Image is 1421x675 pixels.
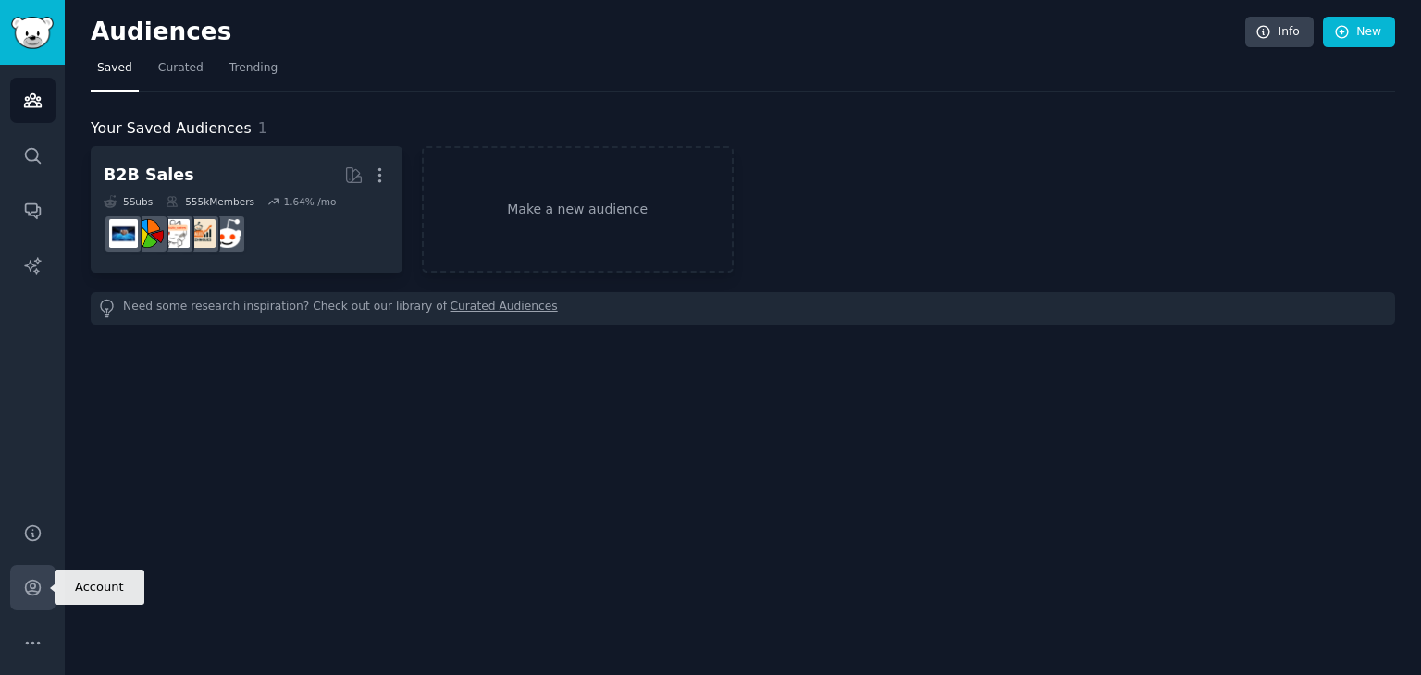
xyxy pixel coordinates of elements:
span: Curated [158,60,204,77]
div: B2B Sales [104,164,194,187]
a: New [1323,17,1395,48]
div: 5 Sub s [104,195,153,208]
a: Curated Audiences [451,299,558,318]
img: GummySearch logo [11,17,54,49]
h2: Audiences [91,18,1245,47]
a: Trending [223,54,284,92]
a: B2B Sales5Subs555kMembers1.64% /mosalessalestechniquesb2b_salesB2BSalesB_2_B_Selling_Tips [91,146,402,273]
img: B_2_B_Selling_Tips [109,219,138,248]
div: 555k Members [166,195,254,208]
span: Your Saved Audiences [91,117,252,141]
a: Info [1245,17,1314,48]
img: sales [213,219,241,248]
a: Make a new audience [422,146,734,273]
a: Curated [152,54,210,92]
span: Trending [229,60,278,77]
span: Saved [97,60,132,77]
img: salestechniques [187,219,216,248]
img: B2BSales [135,219,164,248]
div: Need some research inspiration? Check out our library of [91,292,1395,325]
img: b2b_sales [161,219,190,248]
div: 1.64 % /mo [283,195,336,208]
a: Saved [91,54,139,92]
span: 1 [258,119,267,137]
